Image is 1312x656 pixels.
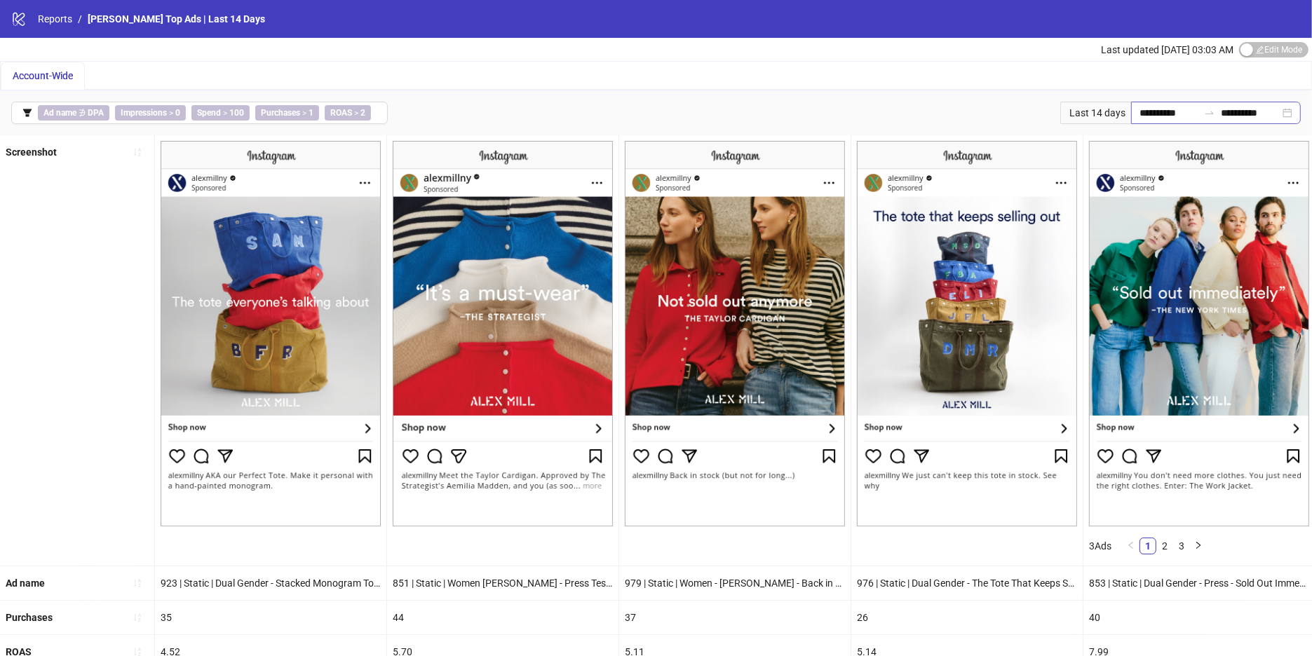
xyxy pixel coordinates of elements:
[197,108,221,118] b: Spend
[133,147,142,157] span: sort-ascending
[1174,538,1189,554] a: 3
[625,141,845,526] img: Screenshot 120232429123430085
[1127,541,1135,549] span: left
[619,566,851,600] div: 979 | Static | Women - [PERSON_NAME] - Back in Stock - Not Sold Out Anymore | Editorial - Outside...
[1123,538,1139,554] button: left
[1190,538,1207,554] li: Next Page
[35,11,75,27] a: Reports
[133,613,142,622] span: sort-ascending
[1204,107,1215,118] span: swap-right
[325,105,371,121] span: >
[1139,538,1156,554] li: 1
[88,108,104,118] b: DPA
[6,578,45,589] b: Ad name
[255,105,319,121] span: >
[857,141,1077,526] img: Screenshot 120231569972190085
[851,601,1083,634] div: 26
[38,105,109,121] span: ∌
[1157,538,1172,554] a: 2
[13,70,73,81] span: Account-Wide
[1190,538,1207,554] button: right
[330,108,352,118] b: ROAS
[121,108,167,118] b: Impressions
[6,146,57,158] b: Screenshot
[1194,541,1203,549] span: right
[6,612,53,623] b: Purchases
[155,601,386,634] div: 35
[1089,141,1309,526] img: Screenshot 120228608546820085
[115,105,186,121] span: >
[191,105,250,121] span: >
[161,141,381,526] img: Screenshot 120227049410960085
[851,566,1083,600] div: 976 | Static | Dual Gender - The Tote That Keeps Selling Out - Stacked Mixed Monogram Totes | Edi...
[1101,44,1233,55] span: Last updated [DATE] 03:03 AM
[155,566,386,600] div: 923 | Static | Dual Gender - Stacked Monogram Tote - The Tote Everyone's Talking About | Editoria...
[309,108,313,118] b: 1
[619,601,851,634] div: 37
[1204,107,1215,118] span: to
[1123,538,1139,554] li: Previous Page
[175,108,180,118] b: 0
[387,601,618,634] div: 44
[22,108,32,118] span: filter
[393,141,613,526] img: Screenshot 120233796287680085
[1089,540,1111,552] span: 3 Ads
[261,108,300,118] b: Purchases
[360,108,365,118] b: 2
[1173,538,1190,554] li: 3
[88,13,265,25] span: [PERSON_NAME] Top Ads | Last 14 Days
[387,566,618,600] div: 851 | Static | Women [PERSON_NAME] - Press Testimonial - The Strategist [PERSON_NAME] - Stacked C...
[78,11,82,27] li: /
[11,102,388,124] button: Ad name ∌ DPAImpressions > 0Spend > 100Purchases > 1ROAS > 2
[43,108,76,118] b: Ad name
[1060,102,1131,124] div: Last 14 days
[1156,538,1173,554] li: 2
[1140,538,1156,554] a: 1
[229,108,244,118] b: 100
[133,578,142,588] span: sort-ascending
